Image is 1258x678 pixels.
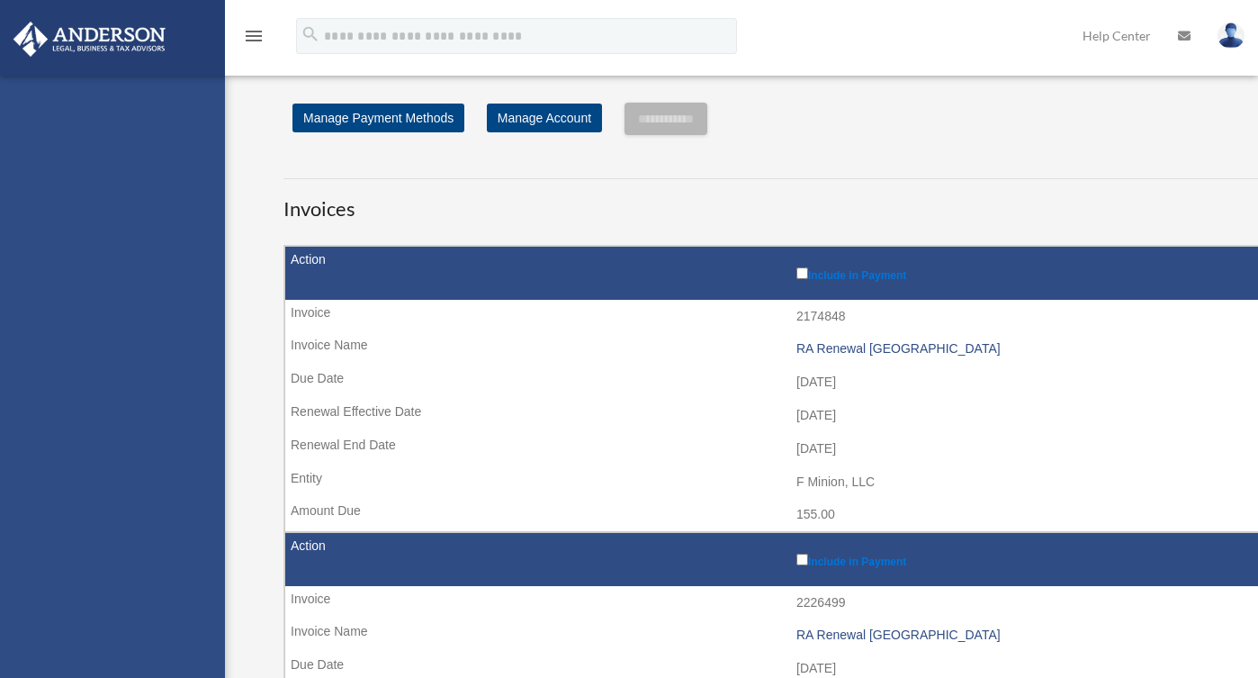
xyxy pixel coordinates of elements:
img: User Pic [1218,23,1245,49]
input: Include in Payment [796,267,808,279]
a: Manage Account [487,104,602,132]
img: Anderson Advisors Platinum Portal [8,22,171,57]
input: Include in Payment [796,554,808,565]
i: menu [243,25,265,47]
a: Manage Payment Methods [292,104,464,132]
i: search [301,24,320,44]
a: menu [243,32,265,47]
